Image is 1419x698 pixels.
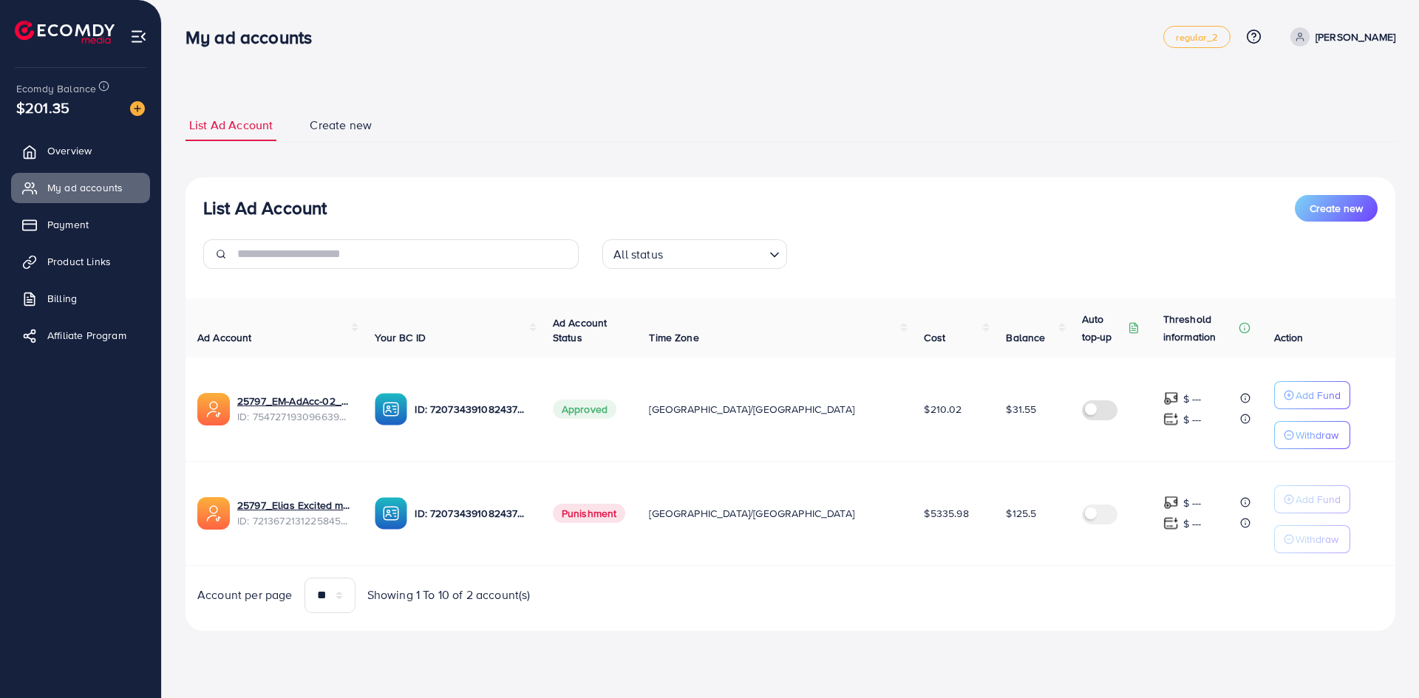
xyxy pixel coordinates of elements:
span: [GEOGRAPHIC_DATA]/[GEOGRAPHIC_DATA] [649,506,854,521]
span: $201.35 [16,97,69,118]
p: ID: 7207343910824378369 [415,400,528,418]
img: top-up amount [1163,495,1179,510]
a: [PERSON_NAME] [1284,27,1395,47]
a: 25797_Elias Excited media_1679944075357 [237,498,351,513]
img: ic-ba-acc.ded83a64.svg [375,497,407,530]
a: regular_2 [1163,26,1230,48]
p: Withdraw [1296,426,1338,444]
div: <span class='underline'>25797_EM-AdAcc-02_1757236227748</span></br>7547271930966392849 [237,394,351,424]
iframe: Chat [1356,632,1408,687]
span: Showing 1 To 10 of 2 account(s) [367,586,531,603]
span: Action [1274,330,1304,345]
span: ID: 7213672131225845762 [237,513,351,528]
p: $ --- [1183,411,1202,428]
span: Time Zone [649,330,698,345]
p: Withdraw [1296,530,1338,548]
span: Create new [1310,201,1363,216]
span: Your BC ID [375,330,426,345]
span: Ecomdy Balance [16,81,96,96]
a: Product Links [11,247,150,276]
span: regular_2 [1176,32,1217,42]
a: Payment [11,210,150,239]
input: Search for option [667,241,763,265]
h3: My ad accounts [186,27,324,48]
div: <span class='underline'>25797_Elias Excited media_1679944075357</span></br>7213672131225845762 [237,498,351,528]
span: Account per page [197,586,293,603]
p: $ --- [1183,390,1202,408]
span: $125.5 [1006,506,1036,521]
span: Balance [1006,330,1045,345]
img: top-up amount [1163,391,1179,406]
a: Billing [11,284,150,313]
span: $5335.98 [924,506,968,521]
a: My ad accounts [11,173,150,202]
span: Payment [47,217,89,232]
img: ic-ads-acc.e4c84228.svg [197,393,230,425]
button: Add Fund [1274,381,1350,409]
span: My ad accounts [47,180,123,195]
button: Withdraw [1274,421,1350,449]
p: Add Fund [1296,386,1341,404]
img: ic-ads-acc.e4c84228.svg [197,497,230,530]
img: top-up amount [1163,411,1179,427]
span: Overview [47,143,92,158]
p: $ --- [1183,494,1202,512]
span: List Ad Account [189,117,273,134]
img: image [130,101,145,116]
span: Create new [310,117,372,134]
p: $ --- [1183,515,1202,533]
p: [PERSON_NAME] [1316,28,1395,46]
button: Create new [1295,195,1378,222]
span: Affiliate Program [47,328,126,343]
span: All status [610,244,666,265]
img: logo [15,21,115,44]
h3: List Ad Account [203,197,327,219]
p: Auto top-up [1082,310,1125,346]
span: Ad Account [197,330,252,345]
img: menu [130,28,147,45]
span: Product Links [47,254,111,269]
span: Ad Account Status [553,315,608,345]
span: Billing [47,291,77,306]
button: Withdraw [1274,525,1350,553]
span: $210.02 [924,402,962,417]
button: Add Fund [1274,485,1350,513]
span: ID: 7547271930966392849 [237,409,351,424]
a: Affiliate Program [11,321,150,350]
a: Overview [11,136,150,165]
span: Punishment [553,504,626,523]
img: ic-ba-acc.ded83a64.svg [375,393,407,425]
span: $31.55 [1006,402,1036,417]
span: [GEOGRAPHIC_DATA]/[GEOGRAPHIC_DATA] [649,402,854,417]
span: Approved [553,400,616,419]
p: Add Fund [1296,490,1341,508]
a: 25797_EM-AdAcc-02_1757236227748 [237,394,351,408]
span: Cost [924,330,945,345]
p: Threshold information [1163,310,1236,346]
img: top-up amount [1163,516,1179,531]
p: ID: 7207343910824378369 [415,504,528,522]
div: Search for option [602,239,787,269]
